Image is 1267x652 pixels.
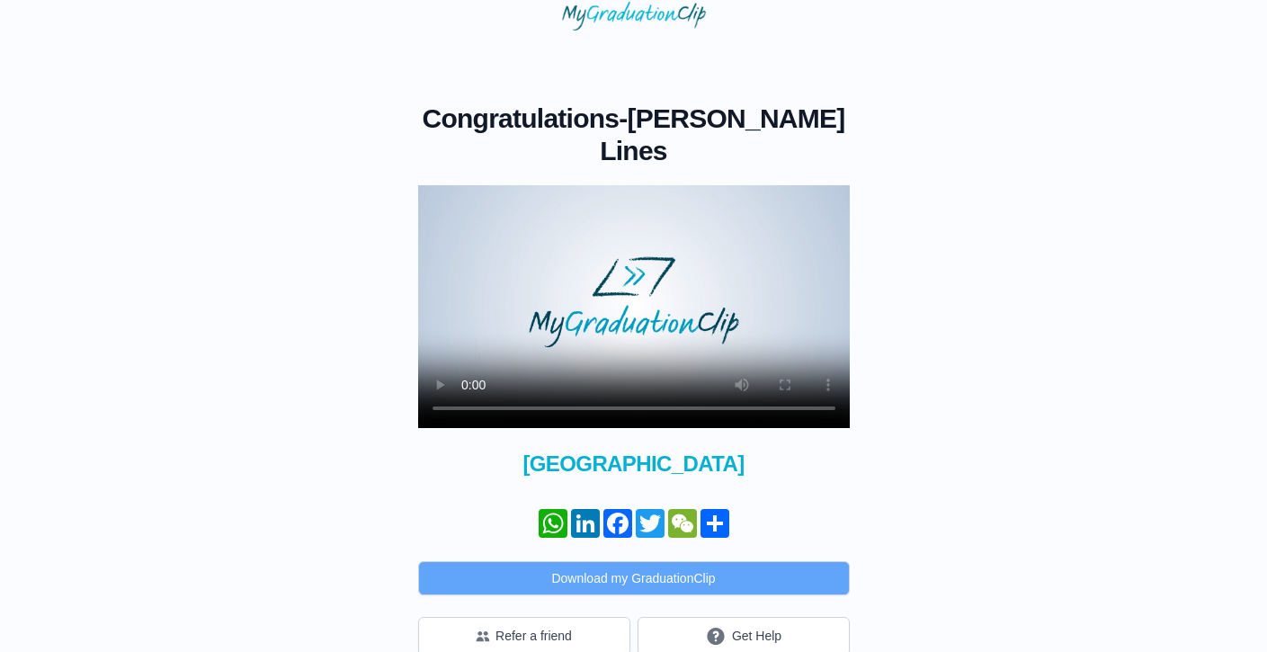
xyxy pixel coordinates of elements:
[423,103,620,133] span: Congratulations
[602,509,634,538] a: Facebook
[418,450,850,478] span: [GEOGRAPHIC_DATA]
[699,509,731,538] a: Share
[537,509,569,538] a: WhatsApp
[600,103,844,165] span: [PERSON_NAME] Lines
[569,509,602,538] a: LinkedIn
[634,509,666,538] a: Twitter
[418,103,850,167] h1: -
[418,561,850,595] button: Download my GraduationClip
[666,509,699,538] a: WeChat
